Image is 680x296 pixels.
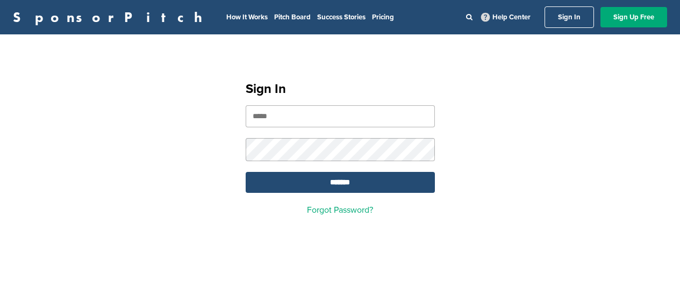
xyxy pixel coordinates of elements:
a: Success Stories [317,13,366,21]
a: Pricing [372,13,394,21]
a: Sign Up Free [600,7,667,27]
a: SponsorPitch [13,10,209,24]
h1: Sign In [246,80,435,99]
a: Pitch Board [274,13,311,21]
a: Help Center [479,11,533,24]
a: How It Works [226,13,268,21]
a: Sign In [545,6,594,28]
a: Forgot Password? [307,205,373,215]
